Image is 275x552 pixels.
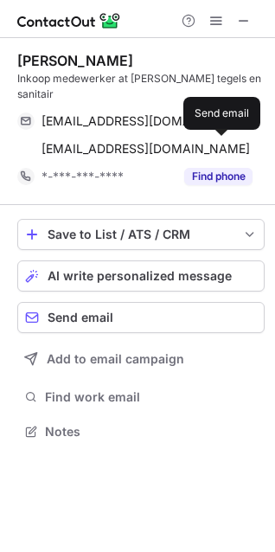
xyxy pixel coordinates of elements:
span: Notes [45,424,258,440]
button: AI write personalized message [17,260,265,292]
button: Notes [17,420,265,444]
img: ContactOut v5.3.10 [17,10,121,31]
span: [EMAIL_ADDRESS][DOMAIN_NAME] [42,141,250,157]
span: Find work email [45,389,258,405]
button: Add to email campaign [17,343,265,375]
div: Inkoop medewerker at [PERSON_NAME] tegels en sanitair [17,71,265,102]
span: Add to email campaign [47,352,184,366]
button: Send email [17,302,265,333]
button: Find work email [17,385,265,409]
div: Save to List / ATS / CRM [48,228,234,241]
button: save-profile-one-click [17,219,265,250]
span: AI write personalized message [48,269,232,283]
span: [EMAIL_ADDRESS][DOMAIN_NAME] [42,113,240,129]
button: Reveal Button [184,168,253,185]
div: [PERSON_NAME] [17,52,133,69]
span: Send email [48,311,113,324]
